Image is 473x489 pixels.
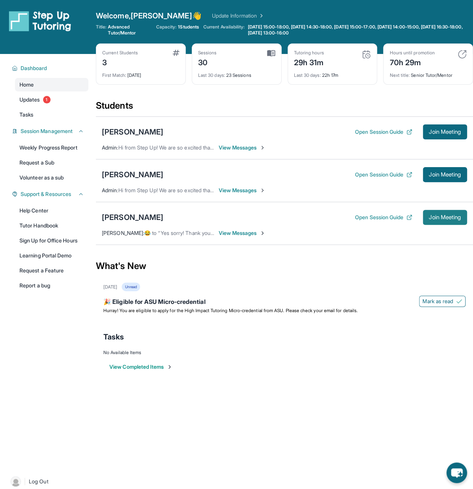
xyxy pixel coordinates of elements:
button: Open Session Guide [355,128,412,136]
span: [PERSON_NAME] : [102,230,144,236]
div: Sessions [198,50,217,56]
img: logo [9,10,71,31]
div: [DATE] [102,68,179,78]
div: 22h 17m [294,68,371,78]
img: Chevron-Right [260,230,266,236]
a: Request a Sub [15,156,88,169]
span: Welcome, [PERSON_NAME] 👋 [96,10,201,21]
img: Chevron-Right [260,145,266,151]
button: chat-button [446,462,467,483]
span: Join Meeting [429,130,461,134]
a: Updates1 [15,93,88,106]
span: Join Meeting [429,172,461,177]
button: Open Session Guide [355,214,412,221]
div: [DATE] [103,284,117,290]
a: [DATE] 15:00-18:00, [DATE] 14:30-18:00, [DATE] 15:00-17:00, [DATE] 14:00-15:00, [DATE] 16:30-18:0... [246,24,473,36]
div: Students [96,100,473,116]
button: Open Session Guide [355,171,412,178]
div: [PERSON_NAME] [102,127,163,137]
div: What's New [96,250,473,283]
span: First Match : [102,72,126,78]
span: Capacity: [156,24,177,30]
span: Last 30 days : [294,72,321,78]
button: View Completed Items [109,363,173,371]
div: Current Students [102,50,138,56]
span: Hurray! You are eligible to apply for the High Impact Tutoring Micro-credential from ASU. Please ... [103,308,358,313]
div: 70h 29m [389,56,434,68]
button: Support & Resources [18,190,84,198]
span: 1 Students [178,24,199,30]
span: [DATE] 15:00-18:00, [DATE] 14:30-18:00, [DATE] 15:00-17:00, [DATE] 14:00-15:00, [DATE] 16:30-18:0... [248,24,472,36]
img: card [458,50,467,59]
span: Admin : [102,144,118,151]
a: Tasks [15,108,88,121]
button: Join Meeting [423,167,467,182]
div: 29h 31m [294,56,324,68]
span: 1 [43,96,51,103]
span: Session Management [21,127,73,135]
span: Admin : [102,187,118,193]
span: ​😂​ to “ Yes sorry! Thank you for texting! I just realized I was in the wrong meeting room! ” [144,230,353,236]
div: Hours until promotion [389,50,434,56]
div: [PERSON_NAME] [102,212,163,223]
span: Advanced Tutor/Mentor [108,24,151,36]
span: Tasks [103,332,124,342]
div: 3 [102,56,138,68]
span: Home [19,81,34,88]
span: View Messages [219,187,266,194]
img: Chevron Right [257,12,264,19]
span: Tasks [19,111,33,118]
div: 30 [198,56,217,68]
img: card [173,50,179,56]
button: Join Meeting [423,124,467,139]
div: 23 Sessions [198,68,275,78]
span: Last 30 days : [198,72,225,78]
span: Support & Resources [21,190,71,198]
a: Update Information [212,12,264,19]
button: Dashboard [18,64,84,72]
span: Mark as read [422,298,453,305]
button: Mark as read [419,296,466,307]
span: Log Out [29,478,48,485]
a: Learning Portal Demo [15,249,88,262]
img: user-img [10,476,21,487]
button: Join Meeting [423,210,467,225]
a: Help Center [15,204,88,217]
div: [PERSON_NAME] [102,169,163,180]
a: Report a bug [15,279,88,292]
a: Request a Feature [15,264,88,277]
span: View Messages [219,144,266,151]
span: Join Meeting [429,215,461,220]
span: Dashboard [21,64,47,72]
a: Volunteer as a sub [15,171,88,184]
a: Weekly Progress Report [15,141,88,154]
img: card [267,50,275,57]
button: Session Management [18,127,84,135]
span: Title: [96,24,106,36]
span: View Messages [219,229,266,237]
div: No Available Items [103,350,466,356]
div: 🎉 Eligible for ASU Micro-credential [103,297,466,308]
span: Updates [19,96,40,103]
span: Current Availability: [203,24,245,36]
div: Senior Tutor/Mentor [389,68,467,78]
a: Sign Up for Office Hours [15,234,88,247]
span: | [24,477,26,486]
a: Home [15,78,88,91]
img: Chevron-Right [260,187,266,193]
span: Next title : [389,72,410,78]
img: card [362,50,371,59]
div: Unread [122,283,140,291]
a: Tutor Handbook [15,219,88,232]
img: Mark as read [456,298,462,304]
div: Tutoring hours [294,50,324,56]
